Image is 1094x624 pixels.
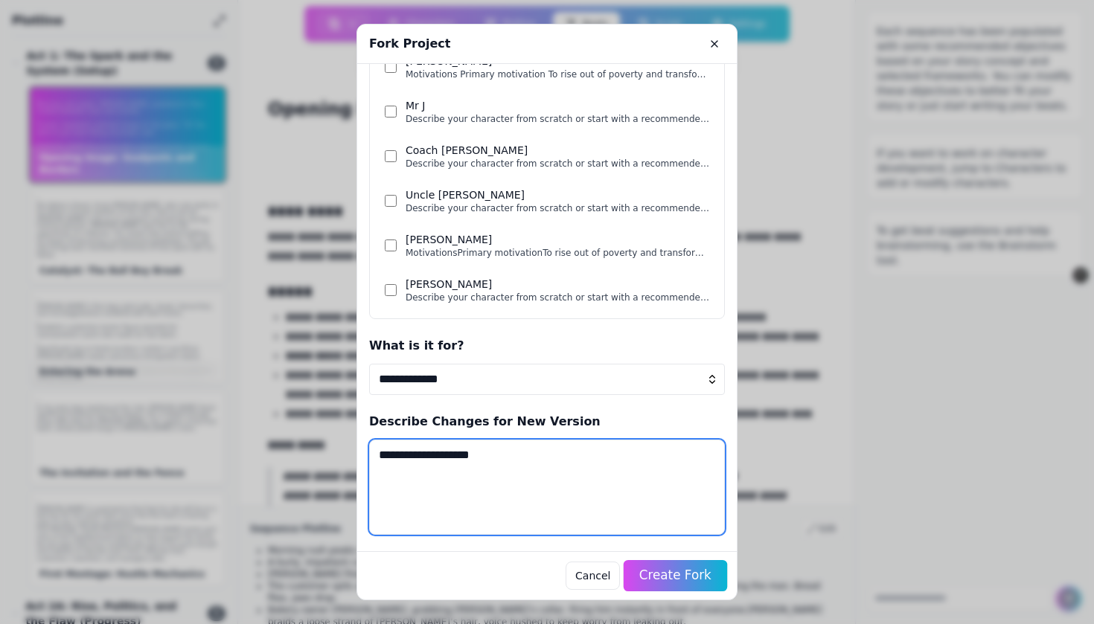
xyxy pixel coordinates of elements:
input: Mr JDescribe your character from scratch or start with a recommended outline.DescriptionThe wealt... [385,106,397,118]
h4: Describe Changes for New Version [369,413,725,431]
button: Create Fork [624,560,727,591]
div: Describe your character from scratch or start with a recommended outline.DescriptionA weathered form [406,202,709,214]
input: Coach [PERSON_NAME]Describe your character from scratch or start with a recommended outline.Descr... [385,150,397,162]
input: [PERSON_NAME]Describe your character from scratch or start with a recommended outline.Description... [385,284,397,296]
div: MotivationsPrimary motivationTo rise out of poverty and transform his life and family’s prospects by [406,247,709,259]
div: [PERSON_NAME] [406,232,709,247]
span: Create Fork [639,568,711,583]
div: Uncle [PERSON_NAME] [406,187,709,202]
div: Describe your character from scratch or start with a recommended outline.DescriptionThe wealthy, aut [406,113,709,125]
div: [PERSON_NAME] [406,277,709,292]
div: Describe your character from scratch or start with a recommended outline.DescriptionThe owner of the [406,292,709,303]
button: Close [704,33,725,54]
input: [PERSON_NAME]Motivations Primary motivation To rise out of poverty and transform his life and famil [385,61,397,73]
div: Coach [PERSON_NAME] [406,143,709,158]
h3: Fork Project [369,35,450,53]
div: Describe your character from scratch or start with a recommended outline.DescriptionA pragmatic and [406,158,709,170]
input: Uncle [PERSON_NAME]Describe your character from scratch or start with a recommended outline.Descr... [385,195,397,207]
input: [PERSON_NAME]MotivationsPrimary motivationTo rise out of poverty and transform his life and famil... [385,239,397,251]
h4: What is it for? [369,337,725,355]
div: Mr J [406,98,709,113]
button: Cancel [566,562,620,590]
div: Motivations Primary motivation To rise out of poverty and transform his life and famil [406,68,709,80]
